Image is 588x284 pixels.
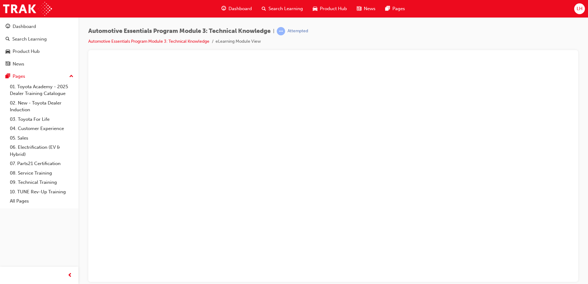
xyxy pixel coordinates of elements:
div: Pages [13,73,25,80]
a: pages-iconPages [380,2,410,15]
a: 08. Service Training [7,168,76,178]
span: guage-icon [6,24,10,30]
span: pages-icon [6,74,10,79]
span: prev-icon [68,272,72,279]
div: Attempted [288,28,308,34]
a: Search Learning [2,34,76,45]
a: News [2,58,76,70]
a: guage-iconDashboard [217,2,257,15]
a: All Pages [7,196,76,206]
span: car-icon [313,5,317,13]
a: 03. Toyota For Life [7,115,76,124]
a: 07. Parts21 Certification [7,159,76,168]
li: eLearning Module View [216,38,261,45]
div: Search Learning [12,36,47,43]
span: search-icon [6,37,10,42]
a: news-iconNews [352,2,380,15]
span: Dashboard [228,5,252,12]
a: 09. Technical Training [7,178,76,187]
span: Pages [392,5,405,12]
a: 05. Sales [7,133,76,143]
span: news-icon [6,61,10,67]
button: LH [574,3,585,14]
div: Dashboard [13,23,36,30]
span: car-icon [6,49,10,54]
a: Product Hub [2,46,76,57]
a: search-iconSearch Learning [257,2,308,15]
span: pages-icon [385,5,390,13]
a: 10. TUNE Rev-Up Training [7,187,76,197]
span: | [273,28,274,35]
span: guage-icon [221,5,226,13]
span: Product Hub [320,5,347,12]
div: Product Hub [13,48,40,55]
span: News [364,5,375,12]
span: news-icon [357,5,361,13]
span: LH [577,5,582,12]
a: 01. Toyota Academy - 2025 Dealer Training Catalogue [7,82,76,98]
button: DashboardSearch LearningProduct HubNews [2,20,76,71]
a: 06. Electrification (EV & Hybrid) [7,143,76,159]
img: Trak [3,2,52,16]
a: Automotive Essentials Program Module 3: Technical Knowledge [88,39,209,44]
a: 02. New - Toyota Dealer Induction [7,98,76,115]
button: Pages [2,71,76,82]
span: Search Learning [268,5,303,12]
div: News [13,61,24,68]
span: search-icon [262,5,266,13]
span: learningRecordVerb_ATTEMPT-icon [277,27,285,35]
a: 04. Customer Experience [7,124,76,133]
span: Automotive Essentials Program Module 3: Technical Knowledge [88,28,271,35]
a: car-iconProduct Hub [308,2,352,15]
a: Dashboard [2,21,76,32]
span: up-icon [69,73,73,81]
